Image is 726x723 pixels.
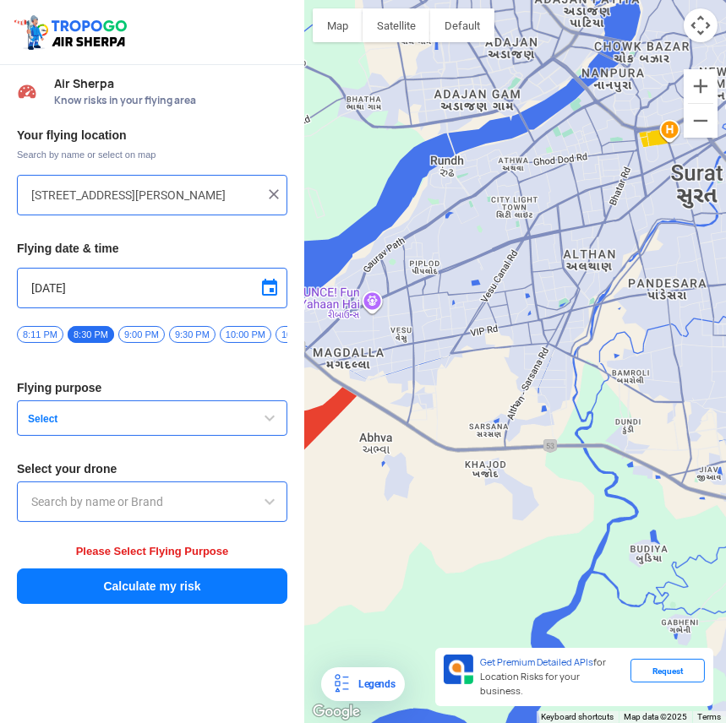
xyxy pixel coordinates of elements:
span: Get Premium Detailed APIs [480,656,593,668]
a: Open this area in Google Maps (opens a new window) [308,701,364,723]
span: 10:30 PM [276,326,327,343]
span: 8:30 PM [68,326,114,343]
img: Google [308,701,364,723]
span: 9:00 PM [118,326,165,343]
button: Show satellite imagery [363,8,430,42]
span: Air Sherpa [54,77,287,90]
span: Map data ©2025 [624,712,687,721]
img: Legends [331,674,352,694]
h3: Select your drone [17,463,287,475]
input: Search your flying location [31,185,260,205]
button: Zoom out [684,104,718,138]
img: Risk Scores [17,81,37,101]
button: Map camera controls [684,8,718,42]
input: Select Date [31,278,273,298]
h3: Flying date & time [17,242,287,254]
span: Please Select Flying Purpose [76,545,229,557]
span: 9:30 PM [169,326,216,343]
button: Zoom in [684,69,718,103]
span: 8:11 PM [17,326,63,343]
button: Keyboard shortcuts [541,711,614,723]
button: Show street map [313,8,363,42]
h3: Flying purpose [17,382,287,394]
div: for Location Risks for your business. [473,655,630,699]
input: Search by name or Brand [31,492,273,512]
h3: Your flying location [17,129,287,141]
span: Know risks in your flying area [54,94,287,107]
img: ic_close.png [265,186,282,203]
div: Legends [352,674,395,694]
button: Calculate my risk [17,568,287,604]
img: Premium APIs [444,655,473,684]
img: ic_tgdronemaps.svg [13,13,133,52]
a: Terms [697,712,721,721]
span: Select [21,412,232,426]
span: 10:00 PM [220,326,271,343]
button: Select [17,400,287,436]
div: Request [630,659,705,682]
span: Search by name or select on map [17,148,287,161]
